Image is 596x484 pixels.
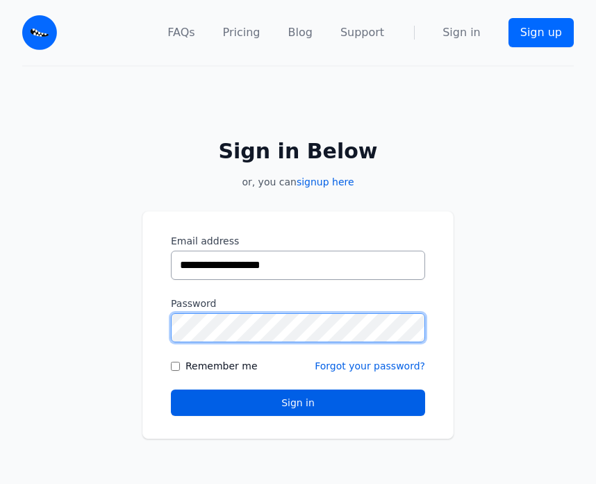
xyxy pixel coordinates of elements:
[297,176,354,187] a: signup here
[142,139,454,164] h2: Sign in Below
[142,175,454,189] p: or, you can
[171,390,425,416] button: Sign in
[22,15,57,50] img: Email Monster
[185,359,258,373] label: Remember me
[442,24,481,41] a: Sign in
[340,24,384,41] a: Support
[171,234,425,248] label: Email address
[315,360,425,372] a: Forgot your password?
[223,24,260,41] a: Pricing
[171,297,425,310] label: Password
[167,24,194,41] a: FAQs
[288,24,313,41] a: Blog
[508,18,574,47] a: Sign up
